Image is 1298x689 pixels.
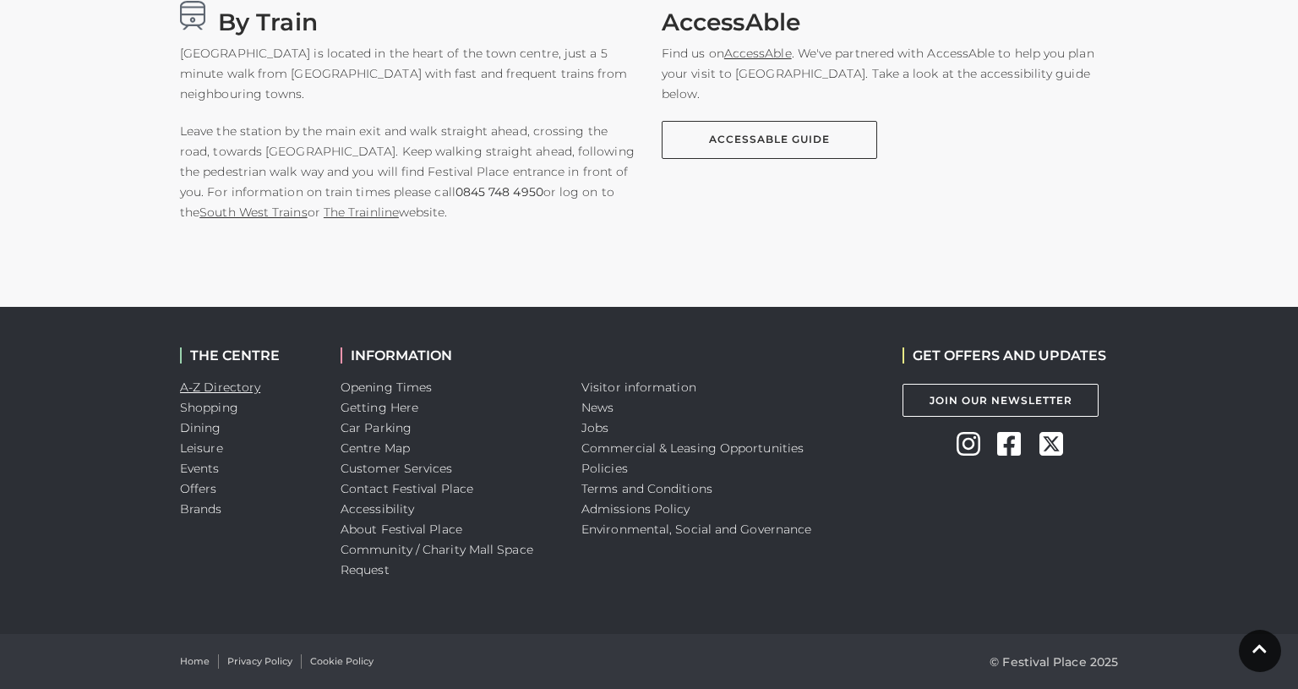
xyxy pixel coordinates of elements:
a: Contact Festival Place [341,481,473,496]
a: Cookie Policy [310,654,374,669]
a: Shopping [180,400,238,415]
a: News [581,400,614,415]
a: Policies [581,461,628,476]
a: Offers [180,481,217,496]
a: AccessAble [724,46,792,61]
a: Getting Here [341,400,418,415]
a: 0845 748 4950 [455,182,543,202]
h2: GET OFFERS AND UPDATES [903,347,1106,364]
a: Home [180,654,210,669]
a: Dining [180,420,221,435]
a: Visitor information [581,380,696,395]
a: Car Parking [341,420,412,435]
p: Leave the station by the main exit and walk straight ahead, crossing the road, towards [GEOGRAPHI... [180,121,636,222]
h2: THE CENTRE [180,347,315,364]
h3: AccessAble [662,1,1118,30]
h2: INFORMATION [341,347,556,364]
a: AccessAble Guide [662,121,877,159]
a: Opening Times [341,380,432,395]
a: A-Z Directory [180,380,260,395]
a: Join Our Newsletter [903,384,1099,417]
a: Leisure [180,440,223,456]
a: Brands [180,501,222,517]
a: Community / Charity Mall Space Request [341,542,533,577]
a: Events [180,461,220,476]
a: Accessibility [341,501,414,517]
h3: By Train [180,1,636,30]
a: Customer Services [341,461,453,476]
a: South West Trains [199,205,307,220]
a: Jobs [581,420,608,435]
a: The Trainline [324,205,399,220]
a: Commercial & Leasing Opportunities [581,440,804,456]
a: Admissions Policy [581,501,690,517]
a: Environmental, Social and Governance [581,522,811,537]
p: [GEOGRAPHIC_DATA] is located in the heart of the town centre, just a 5 minute walk from [GEOGRAPH... [180,43,636,104]
a: Centre Map [341,440,410,456]
a: Terms and Conditions [581,481,712,496]
a: About Festival Place [341,522,462,537]
a: Privacy Policy [227,654,292,669]
p: Find us on . We've partnered with AccessAble to help you plan your visit to [GEOGRAPHIC_DATA]. Ta... [662,43,1118,104]
p: © Festival Place 2025 [990,652,1118,672]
